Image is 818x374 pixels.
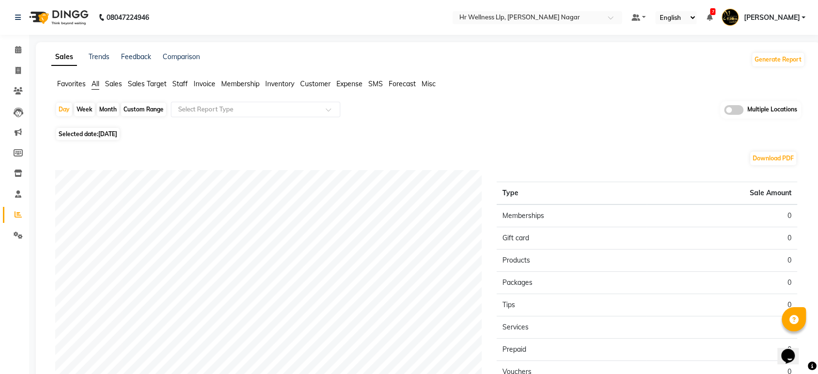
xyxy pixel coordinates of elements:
[647,182,797,204] th: Sale Amount
[300,79,331,88] span: Customer
[97,103,119,116] div: Month
[336,79,363,88] span: Expense
[647,294,797,316] td: 0
[647,316,797,338] td: 0
[56,103,72,116] div: Day
[121,52,151,61] a: Feedback
[706,13,712,22] a: 7
[497,294,647,316] td: Tips
[752,53,804,66] button: Generate Report
[647,271,797,294] td: 0
[743,13,800,23] span: [PERSON_NAME]
[163,52,200,61] a: Comparison
[422,79,436,88] span: Misc
[747,105,797,115] span: Multiple Locations
[51,48,77,66] a: Sales
[497,316,647,338] td: Services
[750,152,796,165] button: Download PDF
[722,9,739,26] img: Nitesh Pise
[98,130,117,138] span: [DATE]
[497,271,647,294] td: Packages
[497,338,647,360] td: Prepaid
[368,79,383,88] span: SMS
[389,79,416,88] span: Forecast
[91,79,99,88] span: All
[25,4,91,31] img: logo
[710,8,715,15] span: 7
[74,103,95,116] div: Week
[497,227,647,249] td: Gift card
[57,79,86,88] span: Favorites
[106,4,149,31] b: 08047224946
[128,79,167,88] span: Sales Target
[497,182,647,204] th: Type
[221,79,259,88] span: Membership
[497,204,647,227] td: Memberships
[265,79,294,88] span: Inventory
[56,128,120,140] span: Selected date:
[777,335,808,364] iframe: chat widget
[105,79,122,88] span: Sales
[194,79,215,88] span: Invoice
[647,249,797,271] td: 0
[647,204,797,227] td: 0
[121,103,166,116] div: Custom Range
[647,227,797,249] td: 0
[89,52,109,61] a: Trends
[497,249,647,271] td: Products
[647,338,797,360] td: 0
[172,79,188,88] span: Staff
